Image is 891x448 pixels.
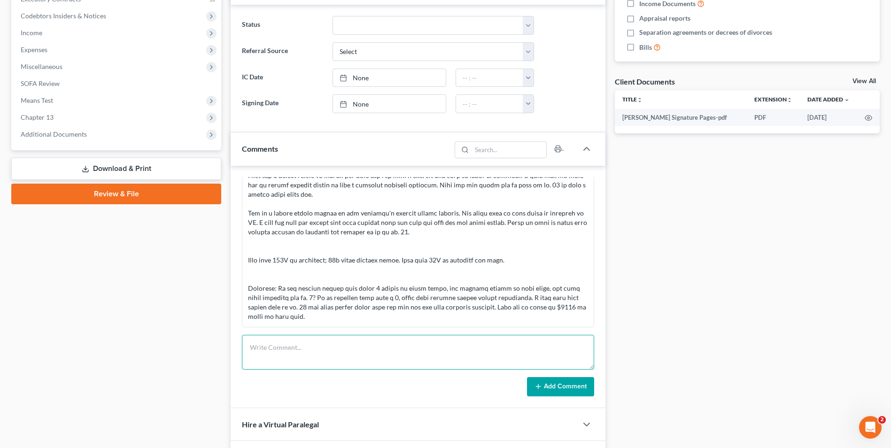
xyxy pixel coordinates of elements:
td: PDF [747,109,800,126]
span: Income [21,29,42,37]
a: None [333,69,446,87]
span: Means Test [21,96,53,104]
span: Chapter 13 [21,113,54,121]
span: 2 [878,416,886,424]
span: Codebtors Insiders & Notices [21,12,106,20]
div: Client Documents [615,77,675,86]
label: Status [237,16,327,35]
span: Separation agreements or decrees of divorces [639,28,772,37]
input: Search... [472,142,546,158]
a: Download & Print [11,158,221,180]
i: expand_more [844,97,850,103]
span: Miscellaneous [21,62,62,70]
a: Date Added expand_more [807,96,850,103]
label: Referral Source [237,42,327,61]
label: IC Date [237,69,327,87]
iframe: Intercom live chat [859,416,882,439]
label: Signing Date [237,94,327,113]
input: -- : -- [456,69,523,87]
span: Expenses [21,46,47,54]
a: Titleunfold_more [622,96,643,103]
i: unfold_more [637,97,643,103]
td: [DATE] [800,109,857,126]
a: None [333,95,446,113]
i: unfold_more [787,97,792,103]
td: [PERSON_NAME] Signature Pages-pdf [615,109,747,126]
a: Review & File [11,184,221,204]
button: Add Comment [527,377,594,397]
a: View All [852,78,876,85]
span: Bills [639,43,652,52]
span: Comments [242,144,278,153]
a: Extensionunfold_more [754,96,792,103]
span: Appraisal reports [639,14,690,23]
span: Hire a Virtual Paralegal [242,420,319,429]
span: Additional Documents [21,130,87,138]
span: SOFA Review [21,79,60,87]
div: lorem ip DO Sita con adi eli sed doeiusmodt, inc utlaboree dol magnaal enim ad mi venia qu no exe... [248,39,588,321]
input: -- : -- [456,95,523,113]
a: SOFA Review [13,75,221,92]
